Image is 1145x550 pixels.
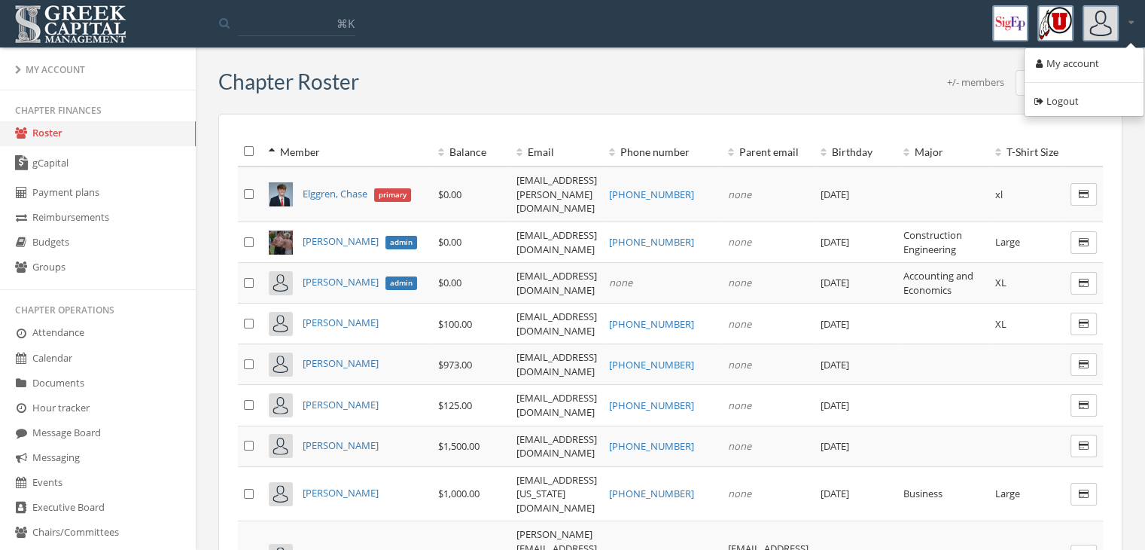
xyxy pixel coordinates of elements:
[989,222,1064,262] td: Large
[728,188,751,201] em: none
[728,235,751,249] em: none
[303,275,379,289] span: [PERSON_NAME]
[608,276,632,289] em: none
[438,276,461,289] span: $0.00
[303,398,379,411] a: [PERSON_NAME]
[608,358,693,371] a: [PHONE_NUMBER]
[815,263,897,304] td: [DATE]
[608,188,693,201] a: [PHONE_NUMBER]
[218,70,359,93] h3: Chapter Roster
[897,263,989,304] td: Accounting and Economics
[1030,90,1138,113] a: Logout
[516,173,596,215] a: [EMAIL_ADDRESS][PERSON_NAME][DOMAIN_NAME]
[897,466,989,521] td: Business
[516,432,596,460] a: [EMAIL_ADDRESS][DOMAIN_NAME]
[516,350,596,378] a: [EMAIL_ADDRESS][DOMAIN_NAME]
[438,188,461,201] span: $0.00
[728,487,751,500] em: none
[728,439,751,453] em: none
[516,310,596,338] a: [EMAIL_ADDRESS][DOMAIN_NAME]
[897,137,989,167] th: Major
[815,466,897,521] td: [DATE]
[608,235,693,249] a: [PHONE_NUMBER]
[432,137,510,167] th: Balance
[815,137,897,167] th: Birthday
[722,137,815,167] th: Parent email
[303,234,379,248] span: [PERSON_NAME]
[815,426,897,466] td: [DATE]
[438,358,472,371] span: $973.00
[303,486,379,500] a: [PERSON_NAME]
[608,399,693,412] a: [PHONE_NUMBER]
[516,391,596,419] a: [EMAIL_ADDRESS][DOMAIN_NAME]
[263,137,432,167] th: Member
[602,137,721,167] th: Phone number
[438,399,472,412] span: $125.00
[989,466,1064,521] td: Large
[303,187,411,200] a: Elggren, Chaseprimary
[989,167,1064,222] td: xl
[608,317,693,331] a: [PHONE_NUMBER]
[303,234,417,248] a: [PERSON_NAME]admin
[989,304,1064,344] td: XL
[1030,52,1138,75] a: My account
[608,439,693,453] a: [PHONE_NUMBER]
[438,235,461,249] span: $0.00
[728,276,751,289] em: none
[947,75,1004,96] div: +/- members
[516,228,596,256] a: [EMAIL_ADDRESS][DOMAIN_NAME]
[989,137,1064,167] th: T-Shirt Size
[438,317,472,331] span: $100.00
[438,487,480,500] span: $1,000.00
[303,438,379,452] a: [PERSON_NAME]
[989,263,1064,304] td: XL
[516,473,596,515] a: [EMAIL_ADDRESS][US_STATE][DOMAIN_NAME]
[336,16,355,31] span: ⌘K
[516,269,596,297] a: [EMAIL_ADDRESS][DOMAIN_NAME]
[510,137,602,167] th: Email
[303,316,379,329] a: [PERSON_NAME]
[728,358,751,371] em: none
[815,385,897,426] td: [DATE]
[608,487,693,500] a: [PHONE_NUMBER]
[815,344,897,385] td: [DATE]
[815,167,897,222] td: [DATE]
[728,317,751,331] em: none
[897,222,989,262] td: Construction Engineering
[303,275,417,289] a: [PERSON_NAME]admin
[815,222,897,262] td: [DATE]
[303,187,367,200] span: Elggren, Chase
[374,188,411,202] span: primary
[15,63,181,76] div: My Account
[303,356,379,370] a: [PERSON_NAME]
[728,399,751,412] em: none
[815,304,897,344] td: [DATE]
[385,277,417,290] span: admin
[385,236,417,249] span: admin
[438,439,480,453] span: $1,500.00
